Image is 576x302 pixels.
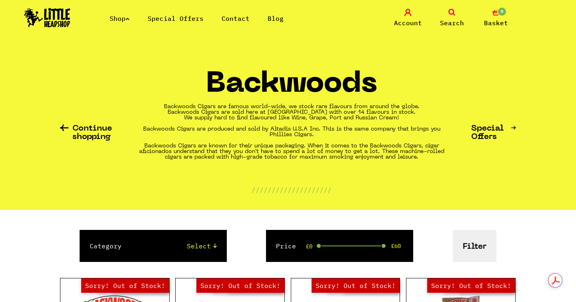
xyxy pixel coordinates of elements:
[268,14,284,22] a: Blog
[24,8,70,27] img: Little Head Shop Logo
[206,71,377,104] h1: Backwoods
[139,127,444,160] strong: Backwoods Cigars are produced and sold by Altadis U.S.A Inc. This is the same company that brings...
[497,7,507,16] span: 0
[391,243,401,249] span: £60
[90,241,122,251] label: Category
[276,241,296,251] label: Price
[184,115,399,121] strong: We supply hard to find flavoured like Wine, Grape, Port and Russian Cream!
[164,104,420,115] strong: Backwoods Cigars are famous world-wide, we stock rare flavours from around the globe. Backwoods C...
[476,9,516,28] a: 0 Basket
[440,18,464,28] span: Search
[110,14,130,22] a: Shop
[306,243,312,250] span: £0
[148,14,204,22] a: Special Offers
[60,125,112,141] a: Continue shopping
[471,125,516,141] a: Special Offers
[394,18,422,28] span: Account
[81,278,169,293] span: Sorry! Out of Stock!
[484,18,508,28] span: Basket
[427,278,515,293] span: Sorry! Out of Stock!
[196,278,284,293] span: Sorry! Out of Stock!
[312,278,400,293] span: Sorry! Out of Stock!
[252,185,332,195] p: ////////////////////
[453,230,496,262] button: Filter
[432,9,472,28] a: Search
[222,14,250,22] a: Contact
